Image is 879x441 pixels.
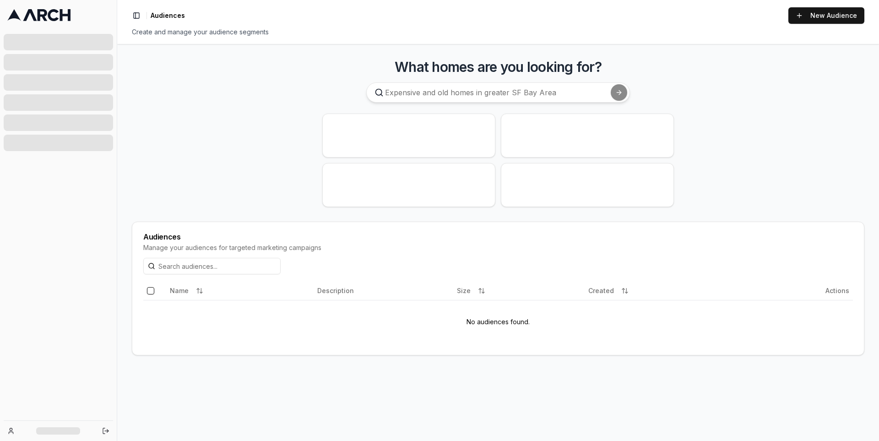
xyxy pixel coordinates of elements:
a: New Audience [788,7,864,24]
div: Name [170,283,310,298]
div: Manage your audiences for targeted marketing campaigns [143,243,853,252]
span: Audiences [151,11,185,20]
h3: What homes are you looking for? [132,59,864,75]
th: Actions [754,282,853,300]
div: Created [588,283,750,298]
input: Search audiences... [143,258,281,274]
th: Description [314,282,454,300]
button: Log out [99,425,112,437]
div: Audiences [143,233,853,240]
nav: breadcrumb [151,11,185,20]
div: Size [457,283,581,298]
td: No audiences found. [143,300,853,344]
input: Expensive and old homes in greater SF Bay Area [366,82,630,103]
div: Create and manage your audience segments [132,27,864,37]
